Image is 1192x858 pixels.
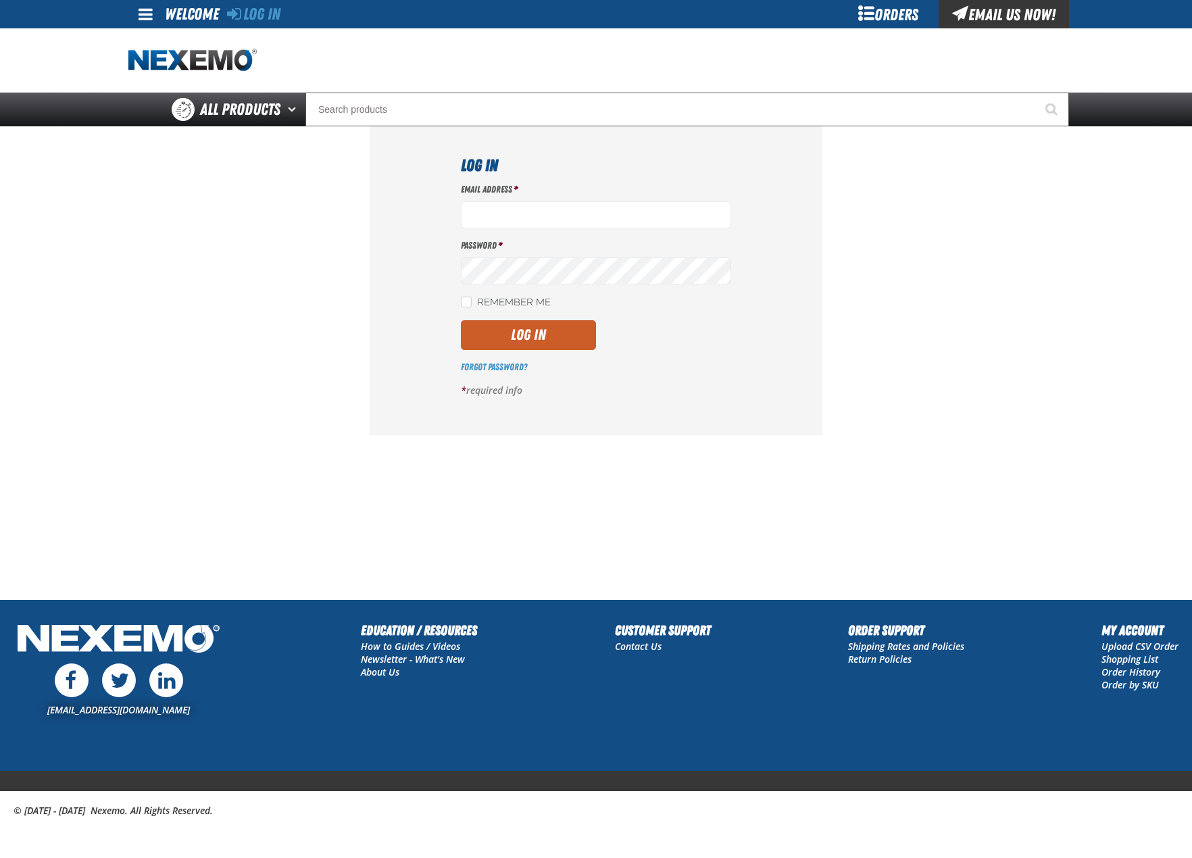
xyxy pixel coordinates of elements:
a: Upload CSV Order [1101,640,1178,653]
h2: Education / Resources [361,620,477,640]
a: How to Guides / Videos [361,640,460,653]
p: required info [461,384,731,397]
img: Nexemo logo [128,49,257,72]
label: Password [461,239,731,252]
button: Start Searching [1035,93,1069,126]
input: Search [305,93,1069,126]
img: Nexemo Logo [14,620,224,660]
a: [EMAIL_ADDRESS][DOMAIN_NAME] [47,703,190,716]
button: Log In [461,320,596,350]
a: Log In [227,5,280,24]
label: Remember Me [461,297,551,309]
span: All Products [200,97,280,122]
input: Remember Me [461,297,472,307]
a: Return Policies [848,653,912,665]
a: Home [128,49,257,72]
h2: Order Support [848,620,964,640]
label: Email Address [461,183,731,196]
a: Order History [1101,665,1160,678]
h2: Customer Support [615,620,711,640]
a: Forgot Password? [461,361,527,372]
a: Newsletter - What's New [361,653,465,665]
button: Open All Products pages [283,93,305,126]
h1: Log In [461,153,731,178]
a: Contact Us [615,640,662,653]
a: Order by SKU [1101,678,1159,691]
a: About Us [361,665,399,678]
h2: My Account [1101,620,1178,640]
a: Shipping Rates and Policies [848,640,964,653]
a: Shopping List [1101,653,1158,665]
